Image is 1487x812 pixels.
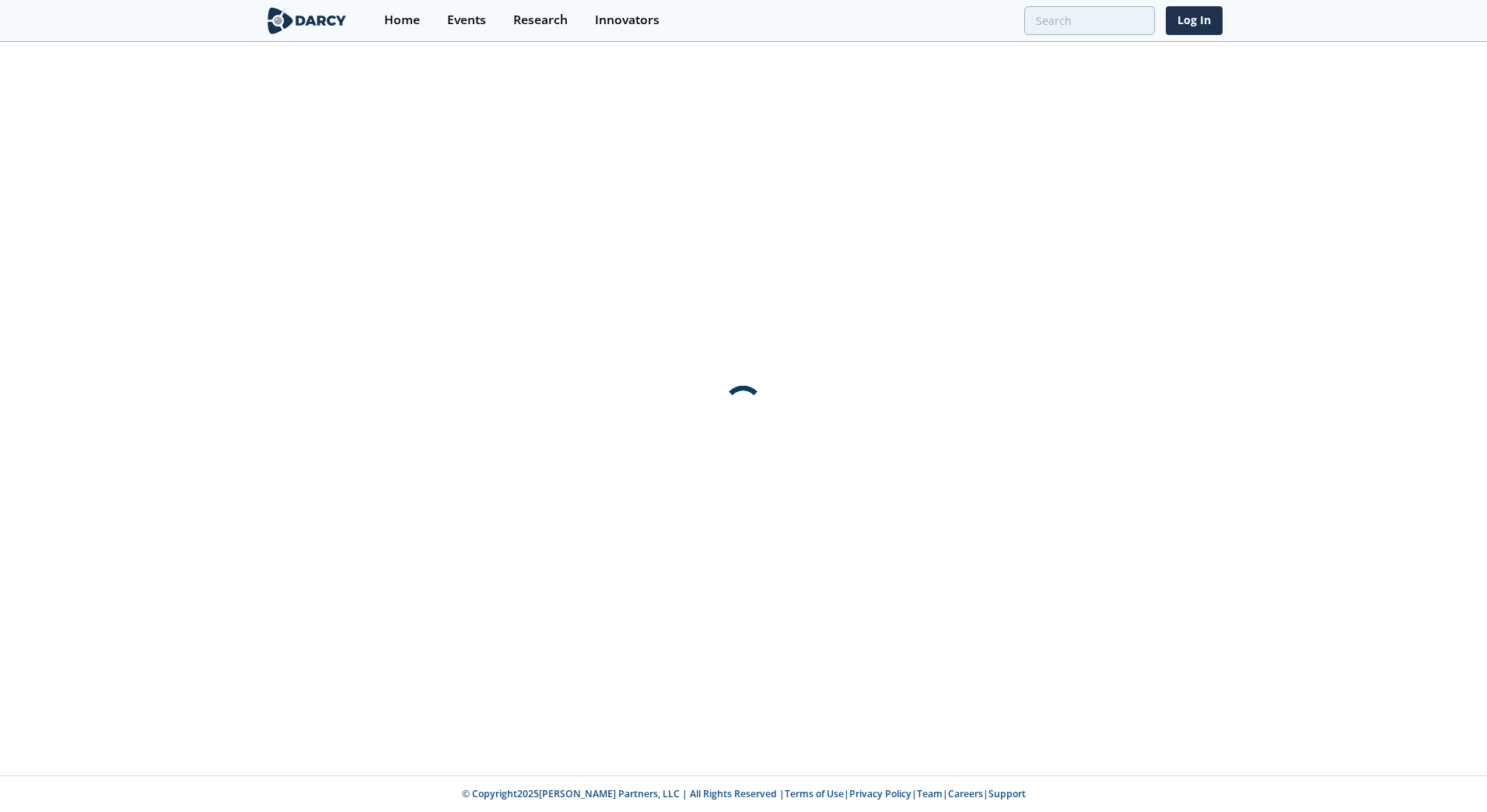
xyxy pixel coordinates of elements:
a: Privacy Policy [849,787,911,800]
div: Events [447,14,486,26]
a: Terms of Use [785,787,844,800]
a: Careers [948,787,983,800]
a: Support [988,787,1026,800]
a: Log In [1166,6,1223,35]
input: Advanced Search [1024,6,1155,35]
div: Home [384,14,420,26]
img: logo-wide.svg [264,7,349,34]
div: Research [513,14,568,26]
div: Innovators [595,14,660,26]
a: Team [917,787,943,800]
p: © Copyright 2025 [PERSON_NAME] Partners, LLC | All Rights Reserved | | | | | [168,787,1319,801]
